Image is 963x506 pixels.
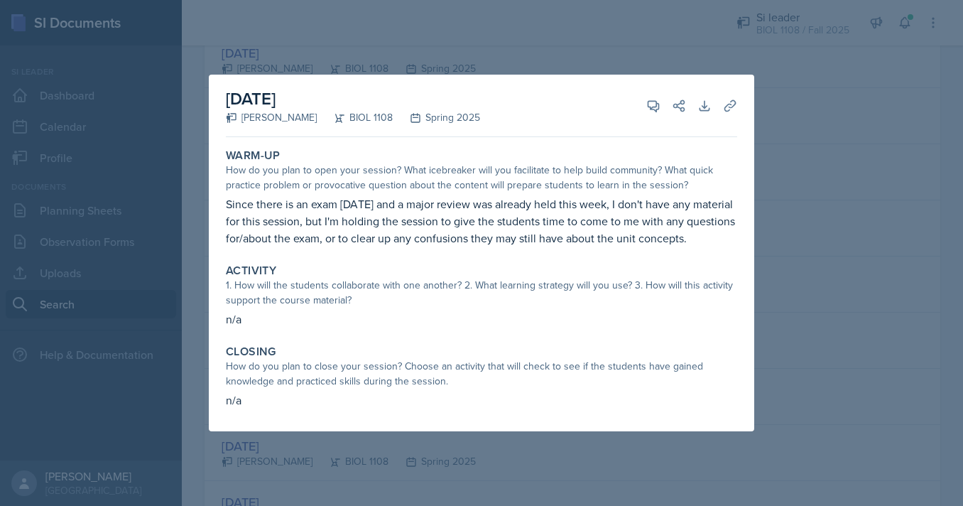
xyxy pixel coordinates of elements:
[226,278,737,308] div: 1. How will the students collaborate with one another? 2. What learning strategy will you use? 3....
[226,311,737,328] p: n/a
[226,86,480,112] h2: [DATE]
[226,110,317,125] div: [PERSON_NAME]
[226,345,276,359] label: Closing
[226,264,276,278] label: Activity
[226,392,737,409] p: n/a
[317,110,393,125] div: BIOL 1108
[226,359,737,389] div: How do you plan to close your session? Choose an activity that will check to see if the students ...
[226,195,737,247] p: Since there is an exam [DATE] and a major review was already held this week, I don't have any mat...
[393,110,480,125] div: Spring 2025
[226,163,737,193] div: How do you plan to open your session? What icebreaker will you facilitate to help build community...
[226,149,281,163] label: Warm-Up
